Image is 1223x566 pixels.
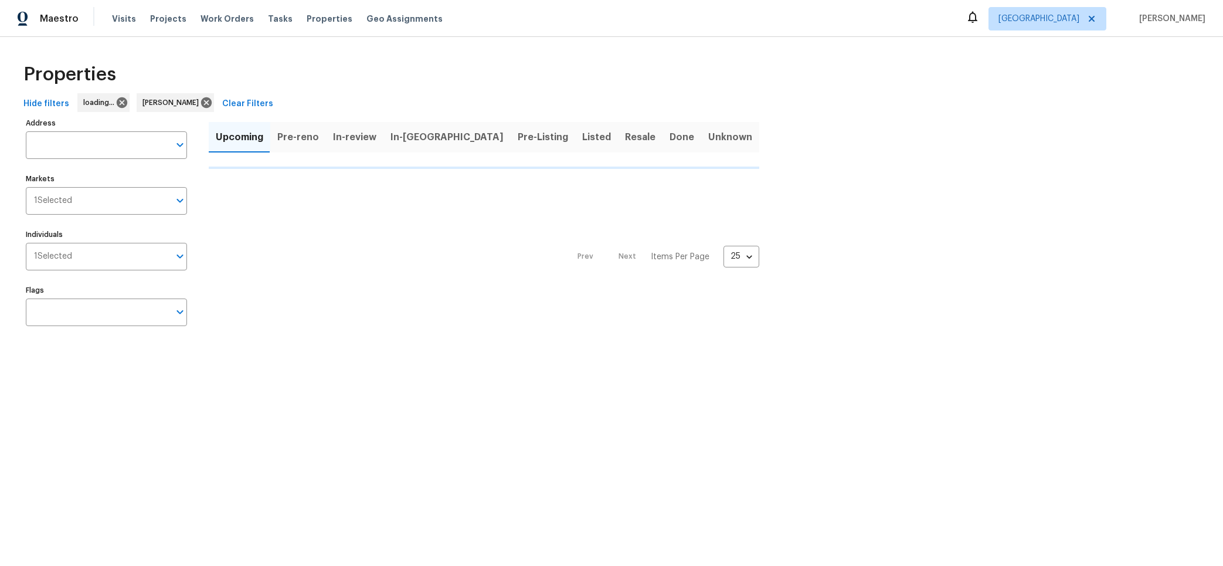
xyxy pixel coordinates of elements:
[77,93,130,112] div: loading...
[23,97,69,111] span: Hide filters
[142,97,203,109] span: [PERSON_NAME]
[651,251,709,263] p: Items Per Page
[19,93,74,115] button: Hide filters
[366,13,443,25] span: Geo Assignments
[625,129,655,145] span: Resale
[26,287,187,294] label: Flags
[670,129,694,145] span: Done
[26,231,187,238] label: Individuals
[390,129,504,145] span: In-[GEOGRAPHIC_DATA]
[723,241,759,272] div: 25
[34,252,72,262] span: 1 Selected
[172,137,188,153] button: Open
[172,192,188,209] button: Open
[216,129,263,145] span: Upcoming
[112,13,136,25] span: Visits
[23,69,116,80] span: Properties
[26,175,187,182] label: Markets
[83,97,119,109] span: loading...
[172,248,188,265] button: Open
[566,176,759,338] nav: Pagination Navigation
[518,129,568,145] span: Pre-Listing
[26,120,187,127] label: Address
[307,13,352,25] span: Properties
[222,97,273,111] span: Clear Filters
[218,93,278,115] button: Clear Filters
[582,129,611,145] span: Listed
[708,129,752,145] span: Unknown
[137,93,214,112] div: [PERSON_NAME]
[150,13,186,25] span: Projects
[1134,13,1205,25] span: [PERSON_NAME]
[40,13,79,25] span: Maestro
[268,15,293,23] span: Tasks
[998,13,1079,25] span: [GEOGRAPHIC_DATA]
[333,129,376,145] span: In-review
[34,196,72,206] span: 1 Selected
[277,129,319,145] span: Pre-reno
[201,13,254,25] span: Work Orders
[172,304,188,320] button: Open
